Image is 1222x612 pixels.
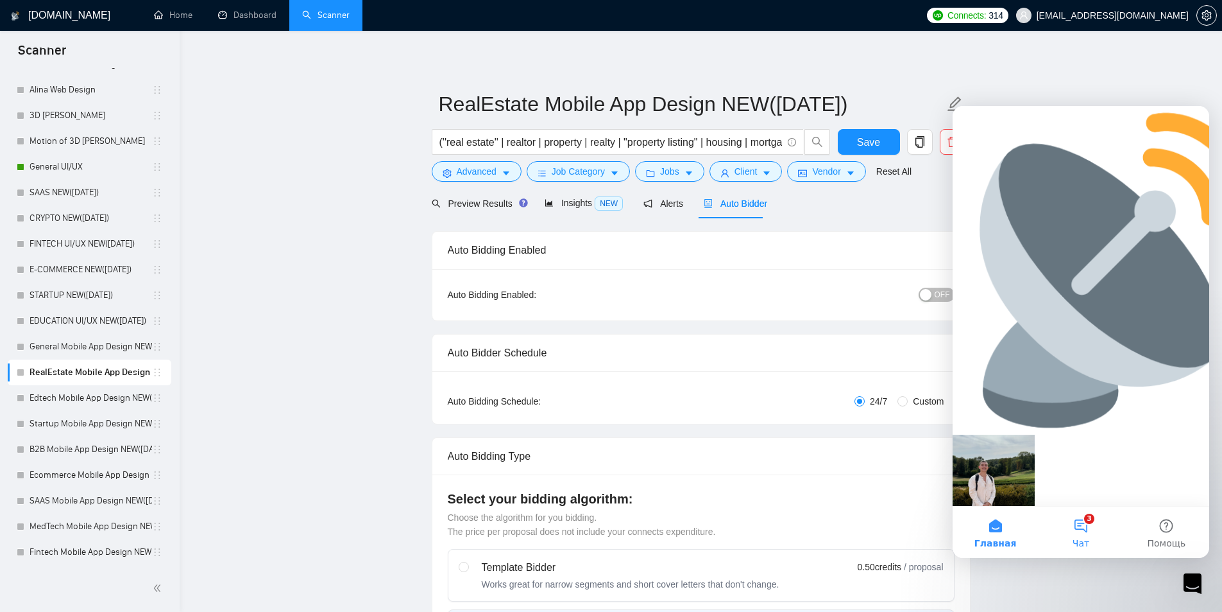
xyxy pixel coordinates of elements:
[152,110,162,121] span: holder
[152,342,162,352] span: holder
[8,205,171,231] li: CRYPTO NEW(23.08.2025)
[643,199,652,208] span: notification
[152,367,162,378] span: holder
[448,394,616,408] div: Auto Bidding Schedule:
[552,164,605,179] span: Job Category
[8,360,171,385] li: RealEstate Mobile App Design NEW(23.08.2025)
[482,560,779,575] div: Template Bidder
[482,578,779,591] div: Works great for narrow segments and short cover letters that don't change.
[8,77,171,103] li: Alina Web Design
[904,561,943,573] span: / proposal
[152,444,162,455] span: holder
[947,96,963,112] span: edit
[646,168,655,178] span: folder
[154,10,192,21] a: homeHome
[457,164,496,179] span: Advanced
[152,213,162,223] span: holder
[787,161,865,182] button: idcardVendorcaret-down
[30,308,152,334] a: EDUCATION UI/UX NEW([DATE])
[30,385,152,411] a: Edtech Mobile App Design NEW([DATE])
[30,360,152,385] a: RealEstate Mobile App Design NEW([DATE])
[439,88,944,120] input: Scanner name...
[5,5,26,41] div: Закрыть службу сообщений Intercom
[635,161,704,182] button: folderJobscaret-down
[8,488,171,514] li: SAAS Mobile App Design NEW(23.08.2025)
[545,198,554,207] span: area-chart
[448,232,955,268] div: Auto Bidding Enabled
[812,164,840,179] span: Vendor
[218,10,276,21] a: dashboardDashboard
[8,539,171,565] li: Fintech Mobile App Design NEW(23.08.2025)
[709,161,783,182] button: userClientcaret-down
[8,411,171,437] li: Startup Mobile App Design NEW(23.08.2025)
[940,136,965,148] span: delete
[8,334,171,360] li: General Mobile App Design NEW(23.08.2025)
[152,470,162,480] span: holder
[8,462,171,488] li: Ecommerce Mobile App Design NEW(23.08.2025)
[30,103,152,128] a: 3D [PERSON_NAME]
[907,129,933,155] button: copy
[432,198,524,209] span: Preview Results
[30,334,152,360] a: General Mobile App Design NEW([DATE])
[152,162,162,172] span: holder
[704,199,713,208] span: robot
[8,283,171,308] li: STARTUP NEW(23.08.2025)
[152,393,162,403] span: holder
[908,394,949,408] span: Custom
[595,197,623,211] span: NEW
[908,136,932,148] span: copy
[8,231,171,257] li: FINTECH UI/UX NEW(23.08.2025)
[1178,568,1209,599] iframe: Intercom live chat
[30,514,152,539] a: MedTech Mobile App Design NEW([DATE])
[610,168,619,178] span: caret-down
[152,419,162,429] span: holder
[8,41,76,68] span: Scanner
[660,164,679,179] span: Jobs
[762,168,771,178] span: caret-down
[1019,11,1028,20] span: user
[527,161,630,182] button: barsJob Categorycaret-down
[953,106,1209,558] iframe: Intercom live chat
[798,168,807,178] span: idcard
[1196,5,1217,26] button: setting
[152,188,162,198] span: holder
[30,154,152,180] a: General UI/UX
[30,488,152,514] a: SAAS Mobile App Design NEW([DATE])
[152,85,162,95] span: holder
[30,411,152,437] a: Startup Mobile App Design NEW([DATE])
[518,197,529,209] div: Tooltip anchor
[643,198,683,209] span: Alerts
[448,512,716,537] span: Choose the algorithm for you bidding. The price per proposal does not include your connects expen...
[30,462,152,488] a: Ecommerce Mobile App Design NEW([DATE])
[933,10,943,21] img: upwork-logo.png
[30,180,152,205] a: SAAS NEW([DATE])
[152,521,162,532] span: holder
[876,164,912,179] a: Reset All
[704,198,767,209] span: Auto Bidder
[432,199,441,208] span: search
[846,168,855,178] span: caret-down
[734,164,758,179] span: Client
[947,8,986,22] span: Connects:
[935,288,950,302] span: OFF
[545,198,623,208] span: Insights
[448,288,616,302] div: Auto Bidding Enabled:
[838,129,900,155] button: Save
[989,8,1003,22] span: 314
[302,10,350,21] a: searchScanner
[30,128,152,154] a: Motion of 3D [PERSON_NAME]
[1196,10,1217,21] a: setting
[153,582,165,595] span: double-left
[8,437,171,462] li: B2B Mobile App Design NEW(23.08.2025)
[30,539,152,565] a: Fintech Mobile App Design NEW([DATE])
[8,180,171,205] li: SAAS NEW(23.08.2025)
[858,560,901,574] span: 0.50 credits
[502,168,511,178] span: caret-down
[152,496,162,506] span: holder
[684,168,693,178] span: caret-down
[30,231,152,257] a: FINTECH UI/UX NEW([DATE])
[805,136,829,148] span: search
